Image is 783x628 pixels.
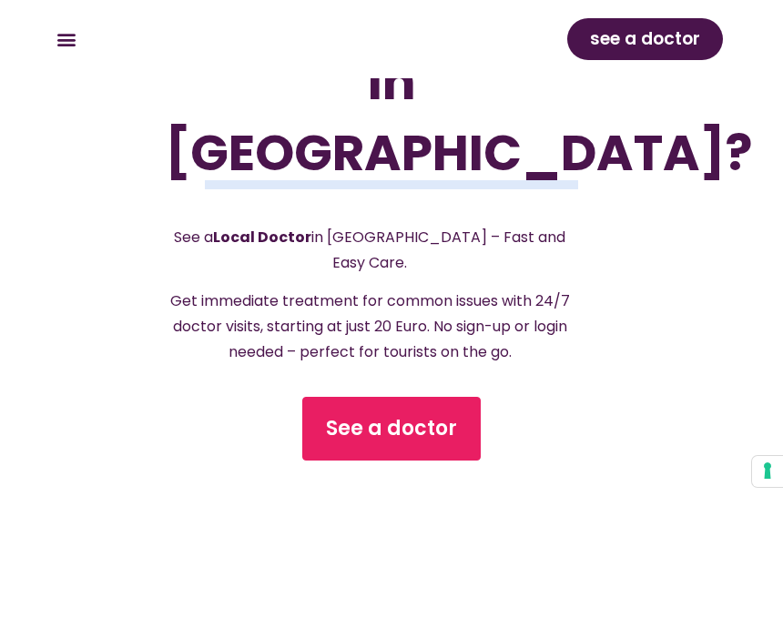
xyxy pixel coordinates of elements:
a: See a doctor [302,397,481,461]
span: Get immediate treatment for common issues with 24/7 doctor visits, starting at just 20 Euro. No s... [170,290,570,362]
a: see a doctor [567,18,723,60]
span: see a doctor [590,25,700,54]
span: See a in [GEOGRAPHIC_DATA] – Fast and Easy Care. [174,227,565,273]
div: Menu Toggle [51,25,81,55]
button: Your consent preferences for tracking technologies [752,456,783,487]
strong: Local Doctor [213,227,311,248]
span: See a doctor [326,414,457,443]
iframe: Customer reviews powered by Trustpilot [33,537,750,562]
